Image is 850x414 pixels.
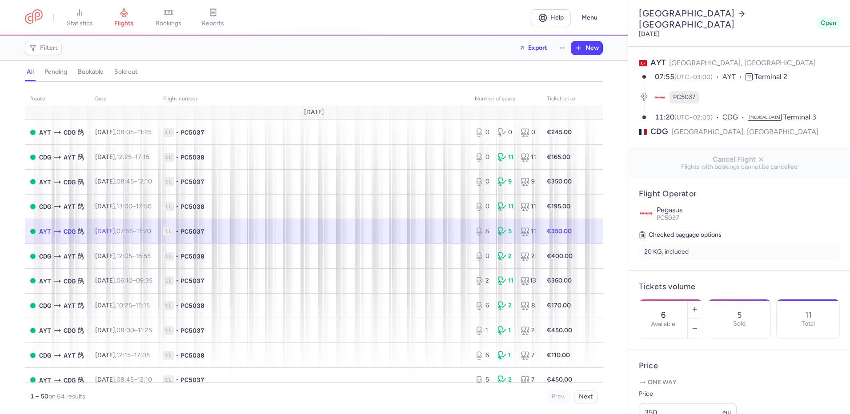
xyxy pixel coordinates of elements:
div: 0 [475,202,490,211]
span: CDG [64,227,76,236]
span: • [176,276,179,285]
div: 2 [497,252,513,261]
th: Flight number [158,92,469,106]
span: CDG [722,112,748,123]
div: 0 [475,153,490,162]
div: 6 [475,301,490,310]
span: [MEDICAL_DATA] [748,114,782,121]
time: 09:35 [136,277,152,284]
button: New [571,41,602,55]
span: T2 [746,73,753,80]
span: AYT [64,301,76,310]
span: (UTC+02:00) [674,114,713,121]
time: 12:05 [116,252,132,260]
span: (UTC+03:00) [674,73,713,81]
time: 11:20 [655,113,674,121]
div: 11 [497,202,513,211]
strong: €400.00 [547,252,573,260]
time: 11:20 [136,227,151,235]
span: 1L [163,326,174,335]
time: 12:25 [116,153,132,161]
div: 9 [521,177,536,186]
div: 0 [475,252,490,261]
span: reports [202,20,224,28]
span: AYT [39,127,51,137]
th: Ticket price [541,92,581,106]
div: 2 [497,301,513,310]
p: Sold [733,320,746,327]
span: – [116,178,152,185]
p: Total [802,320,815,327]
time: 11:25 [138,326,152,334]
span: PC5037 [180,177,204,186]
time: 15:15 [136,302,150,309]
div: 5 [475,375,490,384]
span: AYT [64,152,76,162]
span: bookings [156,20,181,28]
button: Menu [576,9,603,26]
span: PC5038 [180,351,204,360]
a: bookings [146,8,191,28]
span: Filters [40,44,58,52]
button: Prev. [547,390,570,403]
span: CDG [39,202,51,211]
time: 11:25 [137,128,152,136]
span: PC5037 [657,214,679,222]
div: 11 [521,227,536,236]
time: 07:55 [116,227,133,235]
span: • [176,227,179,236]
span: [DATE], [95,376,152,383]
span: 1L [163,202,174,211]
span: CDG [39,251,51,261]
strong: €350.00 [547,178,572,185]
span: [DATE], [95,227,151,235]
h4: Flight Operator [639,189,840,199]
span: PC5037 [180,326,204,335]
span: • [176,375,179,384]
span: PC5038 [180,202,204,211]
div: 1 [497,326,513,335]
span: AYT [64,350,76,360]
span: statistics [67,20,93,28]
div: 5 [497,227,513,236]
span: • [176,177,179,186]
h2: [GEOGRAPHIC_DATA] [GEOGRAPHIC_DATA] [639,8,814,30]
span: AYT [64,202,76,211]
time: 06:10 [116,277,132,284]
span: 1L [163,153,174,162]
a: flights [102,8,146,28]
th: route [25,92,90,106]
label: Available [651,321,675,328]
span: CDG [39,152,51,162]
span: Cancel Flight [635,155,843,163]
img: Pegasus logo [639,206,653,220]
span: AYT [39,375,51,385]
li: 20 KG, included [639,244,840,260]
time: 08:00 [116,326,134,334]
span: Flights with bookings cannot be cancelled [635,163,843,171]
span: – [116,376,152,383]
h4: Tickets volume [639,282,840,292]
time: 17:05 [134,351,150,359]
span: – [116,203,152,210]
span: 1L [163,177,174,186]
span: New [585,44,599,52]
div: 11 [521,153,536,162]
span: [DATE], [95,277,152,284]
p: One way [639,378,840,387]
time: 17:15 [135,153,149,161]
button: Next [574,390,597,403]
time: 08:45 [116,178,134,185]
strong: €195.00 [547,203,570,210]
p: 11 [805,310,811,319]
strong: €450.00 [547,376,572,383]
span: CDG [64,127,76,137]
div: 2 [521,326,536,335]
span: [DATE], [95,203,152,210]
time: 13:00 [116,203,132,210]
div: 7 [521,375,536,384]
span: [DATE], [95,302,150,309]
span: 1L [163,301,174,310]
div: 0 [475,177,490,186]
span: • [176,326,179,335]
